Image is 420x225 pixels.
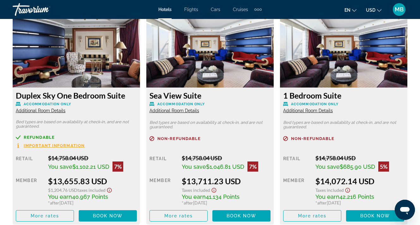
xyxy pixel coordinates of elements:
span: More rates [298,213,327,218]
span: You earn [48,193,72,200]
div: Member [149,176,177,205]
span: Refundable [24,135,55,139]
div: Member [283,176,311,205]
a: Cars [211,7,220,12]
button: Book now [79,210,137,222]
div: Retail [283,155,311,172]
button: Change currency [366,5,381,15]
div: 5% [378,161,389,172]
iframe: Кнопка запуска окна обмена сообщениями [395,200,415,220]
div: * [DATE] [315,200,404,205]
span: Taxes included [182,187,210,193]
a: Hotels [158,7,172,12]
div: $14,758.04 USD [48,155,137,161]
button: Extra navigation items [254,4,262,15]
span: $1,204.76 USD [48,187,77,193]
span: $1,102.21 USD [72,163,109,170]
span: Additional Room Details [16,108,65,113]
p: Bed types are based on availability at check-in, and are not guaranteed. [283,120,404,129]
button: User Menu [391,3,407,16]
div: 7% [113,161,123,172]
p: Bed types are based on availability at check-in, and are not guaranteed. [149,120,271,129]
span: Taxes included [77,187,106,193]
span: More rates [164,213,193,218]
div: Retail [149,155,177,172]
div: * [DATE] [48,200,137,205]
span: Additional Room Details [283,108,333,113]
span: You save [48,163,72,170]
a: Travorium [13,1,76,18]
span: $1,046.81 USD [206,163,244,170]
span: 42,216 Points [339,193,374,200]
span: USD [366,8,375,13]
button: Important Information [16,143,85,148]
button: Book now [212,210,271,222]
div: * [DATE] [182,200,271,205]
span: MB [395,6,404,13]
span: 40,967 Points [72,193,108,200]
div: $14,758.04 USD [315,155,404,161]
div: $13,655.83 USD [48,176,137,186]
a: Flights [184,7,198,12]
span: You save [182,163,206,170]
button: Change language [344,5,356,15]
h3: Sea View Suite [149,91,271,100]
span: Additional Room Details [149,108,199,113]
div: $14,758.04 USD [182,155,271,161]
button: Show Taxes and Fees disclaimer [210,186,218,193]
h3: 1 Bedroom Suite [283,91,404,100]
h3: Duplex Sky One Bedroom Suite [16,91,137,100]
button: More rates [283,210,341,222]
img: d1c841de-ef12-455e-8ca8-6a281ed868c4.jpeg [280,9,407,88]
span: $685.90 USD [340,163,375,170]
img: d1c841de-ef12-455e-8ca8-6a281ed868c4.jpeg [146,9,274,88]
span: after [317,200,327,205]
button: Show Taxes and Fees disclaimer [106,186,113,193]
span: You earn [182,193,206,200]
span: You save [315,163,340,170]
button: More rates [16,210,74,222]
span: Non-refundable [157,137,201,141]
p: Bed types are based on availability at check-in, and are not guaranteed. [16,120,137,129]
img: a25f3d49-fd6f-4c01-9cb7-0ec90e03862e.jpeg [13,9,140,88]
button: More rates [149,210,208,222]
span: Taxes included [315,187,344,193]
div: Retail [16,155,43,172]
span: More rates [31,213,59,218]
span: Accommodation Only [291,102,338,106]
span: Book now [93,213,123,218]
span: Book now [227,213,257,218]
button: Book now [346,210,404,222]
div: 7% [247,161,258,172]
span: en [344,8,350,13]
div: $13,711.23 USD [182,176,271,186]
span: Accommodation Only [24,102,71,106]
span: Important Information [24,143,85,148]
span: Book now [360,213,390,218]
a: Cruises [233,7,248,12]
button: Show Taxes and Fees disclaimer [344,186,351,193]
span: Non-refundable [291,137,334,141]
a: Refundable [16,135,137,140]
div: $14,072.14 USD [315,176,404,186]
span: You earn [315,193,339,200]
div: Member [16,176,43,205]
span: Accommodation Only [157,102,205,106]
span: after [50,200,59,205]
span: 41,134 Points [206,193,240,200]
span: after [184,200,193,205]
